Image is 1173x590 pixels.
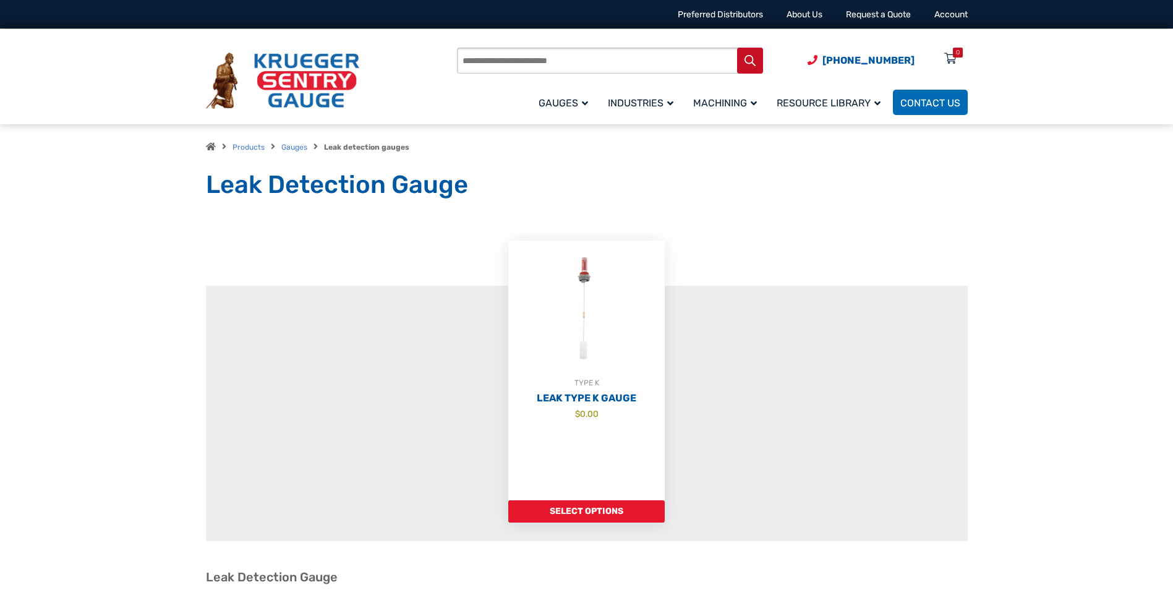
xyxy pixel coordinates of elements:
img: Leak Detection Gauge [508,241,665,377]
a: Account [934,9,968,20]
a: Preferred Distributors [678,9,763,20]
div: 0 [956,48,960,58]
h2: Leak Type K Gauge [508,392,665,404]
bdi: 0.00 [575,409,599,419]
a: Phone Number (920) 434-8860 [808,53,915,68]
a: Industries [600,88,686,117]
a: Contact Us [893,90,968,115]
span: $ [575,409,580,419]
div: TYPE K [508,377,665,389]
a: Products [232,143,265,152]
a: TYPE KLeak Type K Gauge $0.00 [508,241,665,500]
h2: Leak Detection Gauge [206,570,968,585]
a: About Us [787,9,822,20]
a: Resource Library [769,88,893,117]
span: [PHONE_NUMBER] [822,54,915,66]
strong: Leak detection gauges [324,143,409,152]
span: Industries [608,97,673,109]
a: Gauges [531,88,600,117]
a: Add to cart: “Leak Type K Gauge” [508,500,665,523]
h1: Leak Detection Gauge [206,169,968,200]
span: Machining [693,97,757,109]
span: Gauges [539,97,588,109]
span: Resource Library [777,97,881,109]
a: Gauges [281,143,307,152]
a: Machining [686,88,769,117]
a: Request a Quote [846,9,911,20]
span: Contact Us [900,97,960,109]
img: Krueger Sentry Gauge [206,53,359,109]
